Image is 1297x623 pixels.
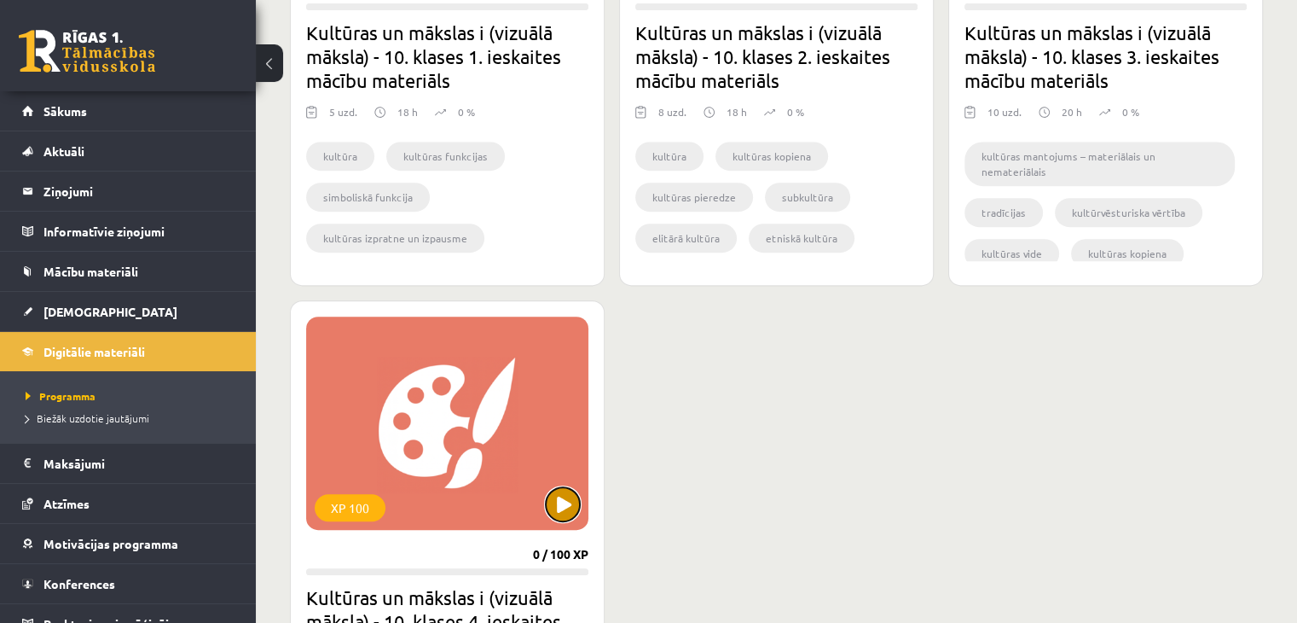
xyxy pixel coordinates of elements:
[43,536,178,551] span: Motivācijas programma
[22,564,235,603] a: Konferences
[22,484,235,523] a: Atzīmes
[43,212,235,251] legend: Informatīvie ziņojumi
[306,20,588,92] h2: Kultūras un mākslas i (vizuālā māksla) - 10. klases 1. ieskaites mācību materiāls
[635,20,918,92] h2: Kultūras un mākslas i (vizuālā māksla) - 10. klases 2. ieskaites mācību materiāls
[1071,239,1184,268] li: kultūras kopiena
[635,224,737,253] li: elitārā kultūra
[727,104,747,119] p: 18 h
[306,224,484,253] li: kultūras izpratne un izpausme
[26,410,239,426] a: Biežāk uzdotie jautājumi
[315,494,385,521] div: XP 100
[22,212,235,251] a: Informatīvie ziņojumi
[397,104,418,119] p: 18 h
[22,292,235,331] a: [DEMOGRAPHIC_DATA]
[22,172,235,211] a: Ziņojumi
[749,224,854,253] li: etniskā kultūra
[964,198,1043,227] li: tradīcijas
[43,496,90,511] span: Atzīmes
[43,576,115,591] span: Konferences
[306,142,374,171] li: kultūra
[43,143,84,159] span: Aktuāli
[658,104,686,130] div: 8 uzd.
[22,91,235,131] a: Sākums
[1062,104,1082,119] p: 20 h
[715,142,828,171] li: kultūras kopiena
[787,104,804,119] p: 0 %
[43,172,235,211] legend: Ziņojumi
[964,20,1247,92] h2: Kultūras un mākslas i (vizuālā māksla) - 10. klases 3. ieskaites mācību materiāls
[43,264,138,279] span: Mācību materiāli
[22,524,235,563] a: Motivācijas programma
[43,103,87,119] span: Sākums
[635,142,704,171] li: kultūra
[329,104,357,130] div: 5 uzd.
[1055,198,1202,227] li: kultūrvēsturiska vērtība
[306,183,430,212] li: simboliskā funkcija
[386,142,505,171] li: kultūras funkcijas
[26,389,96,403] span: Programma
[765,183,850,212] li: subkultūra
[43,444,235,483] legend: Maksājumi
[22,444,235,483] a: Maksājumi
[964,239,1059,268] li: kultūras vide
[1122,104,1139,119] p: 0 %
[22,131,235,171] a: Aktuāli
[635,183,753,212] li: kultūras pieredze
[43,304,177,319] span: [DEMOGRAPHIC_DATA]
[22,252,235,291] a: Mācību materiāli
[22,332,235,371] a: Digitālie materiāli
[26,388,239,404] a: Programma
[19,30,155,73] a: Rīgas 1. Tālmācības vidusskola
[43,344,145,359] span: Digitālie materiāli
[987,104,1022,130] div: 10 uzd.
[458,104,475,119] p: 0 %
[964,142,1235,186] li: kultūras mantojums – materiālais un nemateriālais
[26,411,149,425] span: Biežāk uzdotie jautājumi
